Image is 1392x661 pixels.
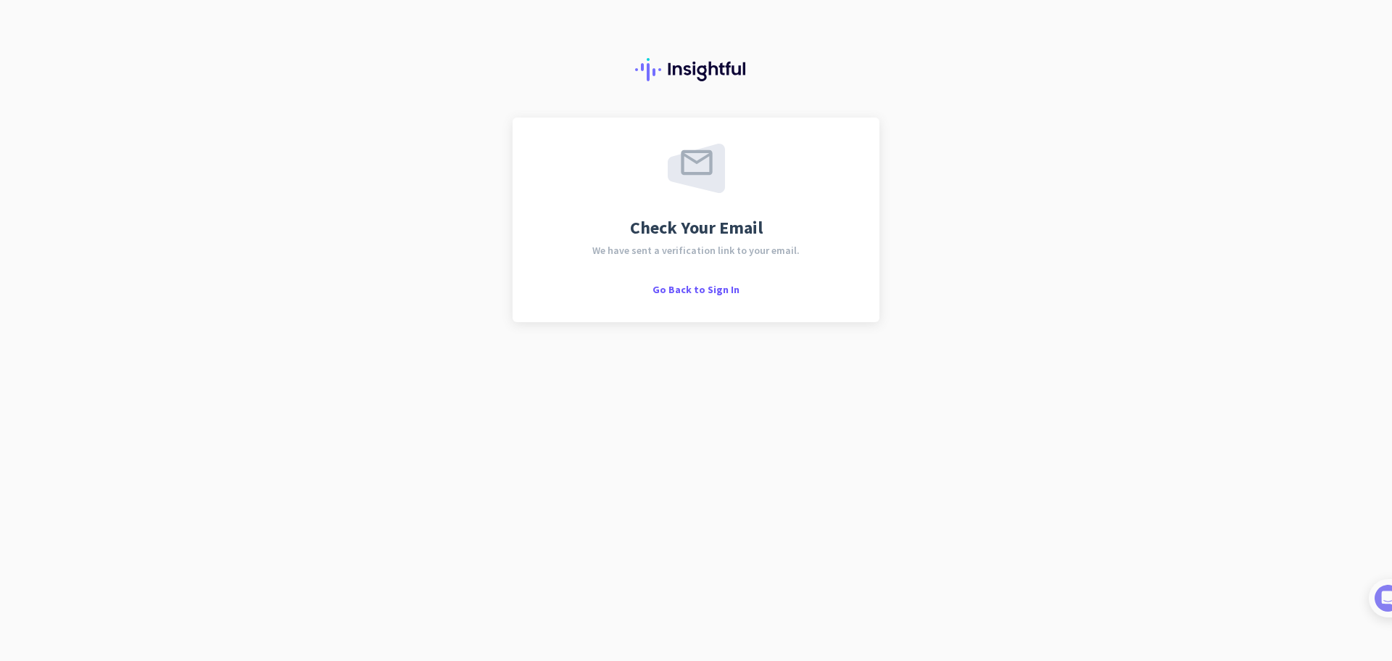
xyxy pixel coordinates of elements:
[630,219,763,237] span: Check Your Email
[635,58,757,81] img: Insightful
[668,144,725,193] img: email-sent
[592,245,800,255] span: We have sent a verification link to your email.
[652,283,739,296] span: Go Back to Sign In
